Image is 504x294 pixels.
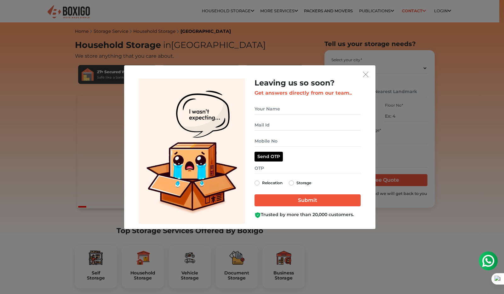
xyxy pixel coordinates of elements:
button: Send OTP [255,152,283,162]
input: Submit [255,194,361,206]
input: Mail Id [255,120,361,131]
label: Storage [296,179,311,187]
div: Trusted by more than 20,000 customers. [255,211,361,218]
img: Lead Welcome Image [139,79,245,224]
h2: Leaving us so soon? [255,79,361,88]
label: Relocation [262,179,283,187]
img: exit [363,72,369,77]
h3: Get answers directly from our team.. [255,90,361,96]
input: OTP [255,163,361,174]
img: Boxigo Customer Shield [255,212,261,218]
img: whatsapp-icon.svg [6,6,19,19]
input: Your Name [255,103,361,115]
input: Mobile No [255,136,361,147]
